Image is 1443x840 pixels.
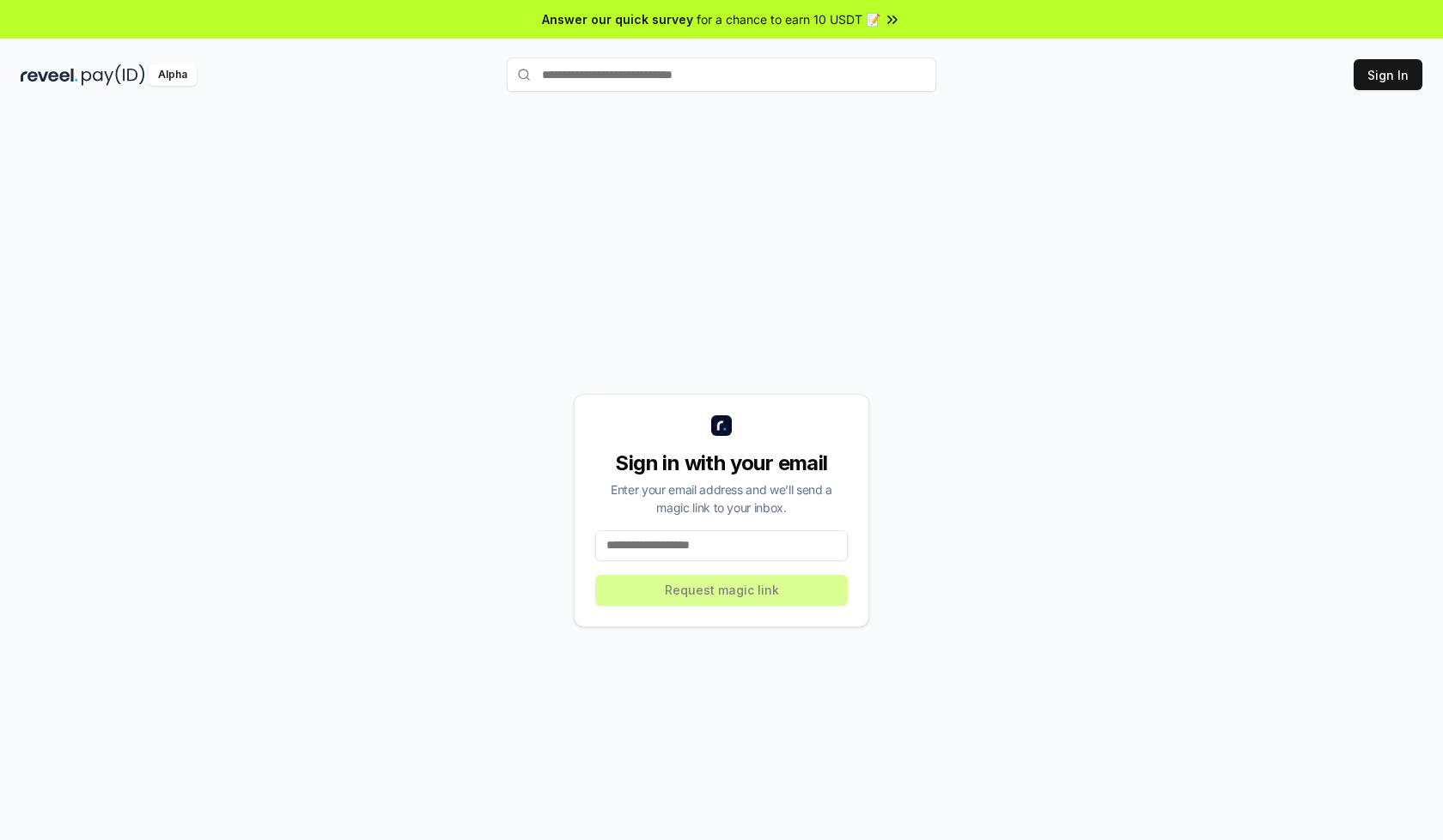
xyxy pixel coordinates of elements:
[595,480,848,517] div: Enter your email address and we’ll send a magic link to your inbox.
[21,64,78,86] img: reveel_dark
[595,450,848,477] div: Sign in with your email
[542,10,693,28] span: Answer our quick survey
[149,64,197,86] div: Alpha
[1354,59,1422,90] button: Sign In
[697,10,880,28] span: for a chance to earn 10 USDT 📝
[82,64,145,86] img: pay_id
[711,415,732,436] img: logo_small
